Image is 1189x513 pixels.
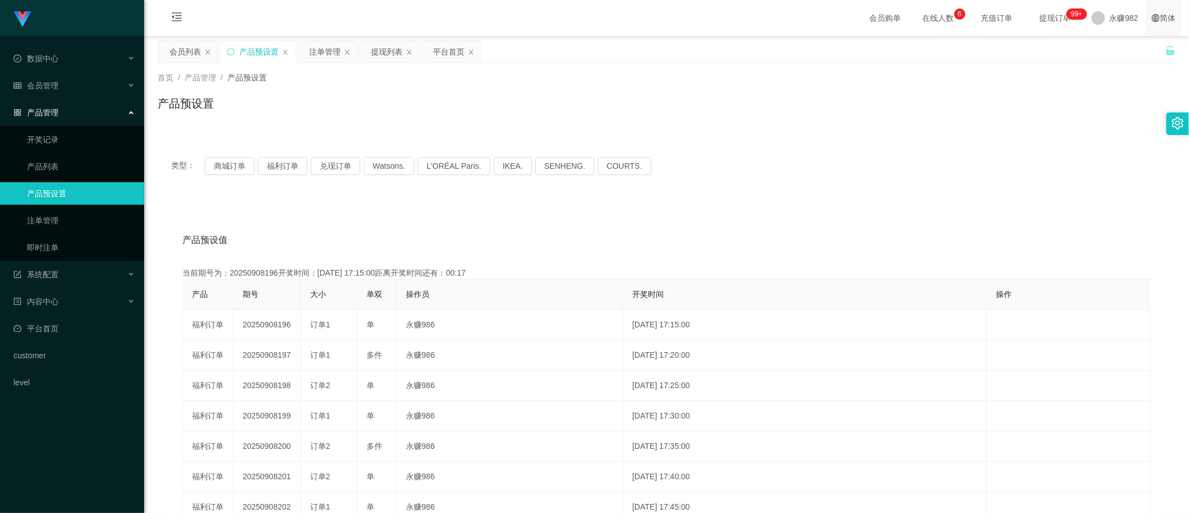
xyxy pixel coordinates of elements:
[227,73,267,82] span: 产品预设置
[397,340,623,371] td: 永赚986
[366,472,374,481] span: 单
[14,108,59,117] span: 产品管理
[14,81,59,90] span: 会员管理
[183,462,234,492] td: 福利订单
[310,350,330,359] span: 订单1
[282,49,289,56] i: 图标: close
[996,290,1012,299] span: 操作
[311,157,360,175] button: 兑现订单
[14,270,59,279] span: 系统配置
[204,49,211,56] i: 图标: close
[494,157,532,175] button: IKEA.
[366,290,382,299] span: 单双
[178,73,180,82] span: /
[958,8,962,20] p: 6
[1152,14,1160,22] i: 图标: global
[598,157,651,175] button: COURTS.
[397,371,623,401] td: 永赚986
[623,401,987,431] td: [DATE] 17:30:00
[221,73,223,82] span: /
[1172,117,1184,129] i: 图标: setting
[535,157,594,175] button: SENHENG.
[14,344,135,367] a: customer
[183,371,234,401] td: 福利订单
[632,290,664,299] span: 开奖时间
[366,320,374,329] span: 单
[623,310,987,340] td: [DATE] 17:15:00
[623,340,987,371] td: [DATE] 17:20:00
[14,271,21,278] i: 图标: form
[14,11,32,27] img: logo.9652507e.png
[1034,14,1077,22] span: 提现订单
[917,14,960,22] span: 在线人数
[169,41,201,62] div: 会员列表
[183,401,234,431] td: 福利订单
[1165,46,1175,56] i: 图标: unlock
[976,14,1018,22] span: 充值订单
[14,55,21,62] i: 图标: check-circle-o
[366,411,374,420] span: 单
[310,472,330,481] span: 订单2
[371,41,403,62] div: 提现列表
[14,371,135,394] a: level
[310,320,330,329] span: 订单1
[406,49,413,56] i: 图标: close
[14,317,135,340] a: 图标: dashboard平台首页
[239,41,279,62] div: 产品预设置
[27,182,135,205] a: 产品预设置
[183,431,234,462] td: 福利订单
[310,502,330,511] span: 订单1
[418,157,490,175] button: L'ORÉAL Paris.
[366,502,374,511] span: 单
[14,297,59,306] span: 内容中心
[27,209,135,232] a: 注单管理
[14,54,59,63] span: 数据中心
[310,411,330,420] span: 订单1
[14,298,21,305] i: 图标: profile
[27,236,135,259] a: 即时注单
[468,49,475,56] i: 图标: close
[366,350,382,359] span: 多件
[192,290,208,299] span: 产品
[158,73,173,82] span: 首页
[310,290,326,299] span: 大小
[185,73,216,82] span: 产品管理
[182,233,227,247] span: 产品预设值
[243,290,258,299] span: 期号
[158,95,214,112] h1: 产品预设置
[433,41,464,62] div: 平台首页
[954,8,965,20] sup: 6
[183,340,234,371] td: 福利订单
[171,157,205,175] span: 类型：
[364,157,414,175] button: Watsons.
[310,381,330,390] span: 订单2
[397,431,623,462] td: 永赚986
[234,340,301,371] td: 20250908197
[344,49,351,56] i: 图标: close
[183,310,234,340] td: 福利订单
[406,290,430,299] span: 操作员
[234,462,301,492] td: 20250908201
[623,371,987,401] td: [DATE] 17:25:00
[14,109,21,116] i: 图标: appstore-o
[258,157,307,175] button: 福利订单
[623,431,987,462] td: [DATE] 17:35:00
[1066,8,1087,20] sup: 277
[397,462,623,492] td: 永赚986
[182,267,1151,279] div: 当前期号为：20250908196开奖时间：[DATE] 17:15:00距离开奖时间还有：00:17
[310,442,330,451] span: 订单2
[27,155,135,178] a: 产品列表
[227,48,235,56] i: 图标: sync
[234,310,301,340] td: 20250908196
[623,462,987,492] td: [DATE] 17:40:00
[397,310,623,340] td: 永赚986
[234,401,301,431] td: 20250908199
[366,442,382,451] span: 多件
[27,128,135,151] a: 开奖记录
[397,401,623,431] td: 永赚986
[366,381,374,390] span: 单
[205,157,254,175] button: 商城订单
[158,1,196,37] i: 图标: menu-fold
[309,41,341,62] div: 注单管理
[14,82,21,89] i: 图标: table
